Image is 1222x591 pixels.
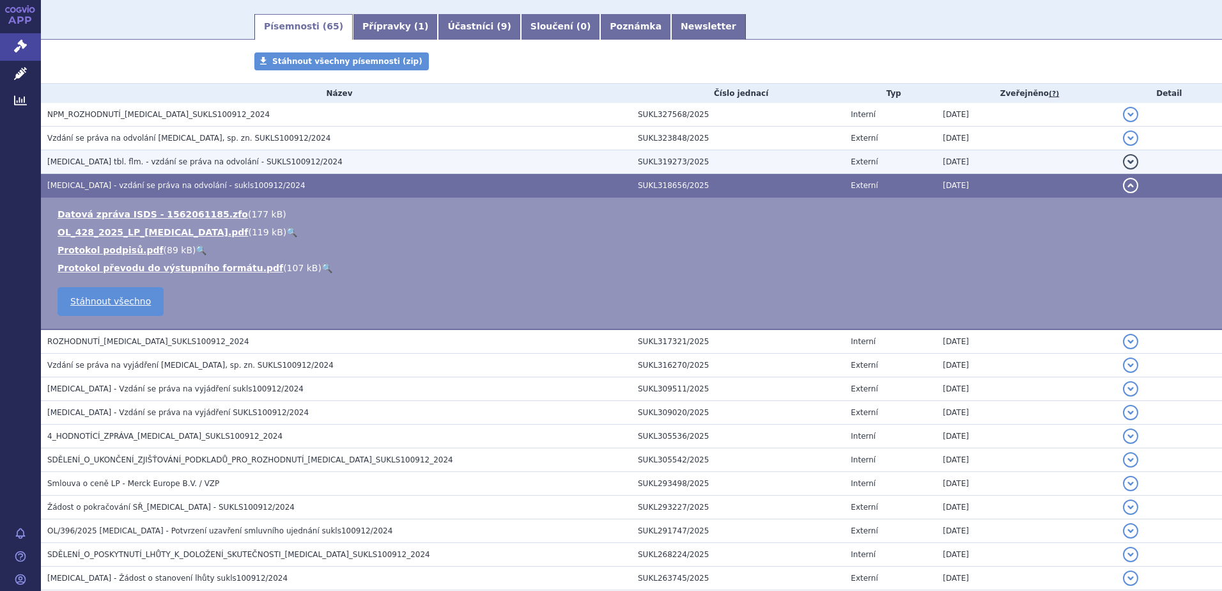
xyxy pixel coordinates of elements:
span: 89 kB [167,245,192,255]
span: TEPMETKO - Žádost o stanovení lhůty sukls100912/2024 [47,574,288,583]
td: SUKL316270/2025 [631,354,844,377]
td: SUKL305536/2025 [631,425,844,448]
td: SUKL263745/2025 [631,567,844,590]
a: 🔍 [286,227,297,237]
span: Externí [851,384,878,393]
td: [DATE] [936,354,1116,377]
span: TEPMETKO - Vzdání se práva na vyjádření SUKLS100912/2024 [47,408,309,417]
td: SUKL293227/2025 [631,496,844,519]
span: 1 [418,21,424,31]
span: Externí [851,408,878,417]
a: 🔍 [321,263,332,273]
button: detail [1123,405,1138,420]
button: detail [1123,107,1138,122]
li: ( ) [58,208,1209,221]
a: 🔍 [196,245,206,255]
a: Poznámka [600,14,671,40]
button: detail [1123,334,1138,349]
a: Protokol převodu do výstupního formátu.pdf [58,263,283,273]
td: SUKL268224/2025 [631,543,844,567]
button: detail [1123,523,1138,539]
span: Interní [851,455,876,464]
td: SUKL305542/2025 [631,448,844,472]
td: SUKL293498/2025 [631,472,844,496]
span: Interní [851,110,876,119]
td: SUKL291747/2025 [631,519,844,543]
span: SDĚLENÍ_O_POSKYTNUTÍ_LHŮTY_K_DOLOŽENÍ_SKUTEČNOSTI_TEPMETKO_SUKLS100912_2024 [47,550,430,559]
td: SUKL309511/2025 [631,377,844,401]
th: Číslo jednací [631,84,844,103]
td: [DATE] [936,425,1116,448]
span: ROZHODNUTÍ_TEPMETKO_SUKLS100912_2024 [47,337,249,346]
th: Typ [844,84,936,103]
a: Přípravky (1) [353,14,438,40]
span: Externí [851,526,878,535]
span: TEPMETKO - Vzdání se práva na vyjádření sukls100912/2024 [47,384,304,393]
button: detail [1123,547,1138,562]
a: Datová zpráva ISDS - 1562061185.zfo [58,209,248,219]
button: detail [1123,130,1138,146]
button: detail [1123,452,1138,468]
li: ( ) [58,262,1209,274]
a: OL_428_2025_LP_[MEDICAL_DATA].pdf [58,227,248,237]
td: [DATE] [936,103,1116,127]
a: Účastníci (9) [438,14,520,40]
td: [DATE] [936,174,1116,198]
th: Název [41,84,631,103]
span: 0 [580,21,587,31]
span: SDĚLENÍ_O_UKONČENÍ_ZJIŠŤOVÁNÍ_PODKLADŮ_PRO_ROZHODNUTÍ_TEPMETKO_SUKLS100912_2024 [47,455,453,464]
span: Vzdání se práva na odvolání TEPMETKO, sp. zn. SUKLS100912/2024 [47,134,330,143]
button: detail [1123,571,1138,586]
span: TEPMETKO tbl. flm. - vzdání se práva na odvolání - SUKLS100912/2024 [47,157,343,166]
span: Externí [851,157,878,166]
td: [DATE] [936,329,1116,354]
span: Interní [851,479,876,488]
li: ( ) [58,226,1209,239]
span: Interní [851,550,876,559]
a: Stáhnout všechny písemnosti (zip) [254,52,429,70]
td: SUKL317321/2025 [631,329,844,354]
span: Žádost o pokračování SŘ_TEPMETKO - SUKLS100912/2024 [47,503,295,512]
span: Stáhnout všechny písemnosti (zip) [272,57,422,66]
abbr: (?) [1049,90,1059,98]
th: Zveřejněno [936,84,1116,103]
span: NPM_ROZHODNUTÍ_TEPMETKO_SUKLS100912_2024 [47,110,270,119]
span: Externí [851,574,878,583]
a: Písemnosti (65) [254,14,353,40]
span: Externí [851,361,878,370]
span: OL/396/2025 TEPMETKO - Potvrzení uzavření smluvního ujednání sukls100912/2024 [47,526,392,535]
td: SUKL318656/2025 [631,174,844,198]
button: detail [1123,500,1138,515]
td: [DATE] [936,496,1116,519]
span: 177 kB [251,209,282,219]
td: [DATE] [936,472,1116,496]
td: [DATE] [936,127,1116,150]
th: Detail [1117,84,1222,103]
td: [DATE] [936,519,1116,543]
button: detail [1123,154,1138,169]
button: detail [1123,476,1138,491]
button: detail [1123,178,1138,193]
a: Sloučení (0) [521,14,600,40]
td: SUKL327568/2025 [631,103,844,127]
span: Interní [851,337,876,346]
button: detail [1123,358,1138,373]
span: TEPMETKO - vzdání se práva na odvolání - sukls100912/2024 [47,181,305,190]
button: detail [1123,381,1138,397]
td: SUKL319273/2025 [631,150,844,174]
span: Smlouva o ceně LP - Merck Europe B.V. / VZP [47,479,219,488]
button: detail [1123,429,1138,444]
td: [DATE] [936,377,1116,401]
td: [DATE] [936,401,1116,425]
a: Newsletter [671,14,746,40]
span: 119 kB [252,227,283,237]
span: Interní [851,432,876,441]
td: [DATE] [936,448,1116,472]
span: 65 [327,21,339,31]
span: Vzdání se práva na vyjádření TEPMETKO, sp. zn. SUKLS100912/2024 [47,361,334,370]
span: Externí [851,134,878,143]
a: Protokol podpisů.pdf [58,245,164,255]
td: SUKL309020/2025 [631,401,844,425]
span: 4_HODNOTÍCÍ_ZPRÁVA_TEPMETKO_SUKLS100912_2024 [47,432,282,441]
li: ( ) [58,244,1209,256]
